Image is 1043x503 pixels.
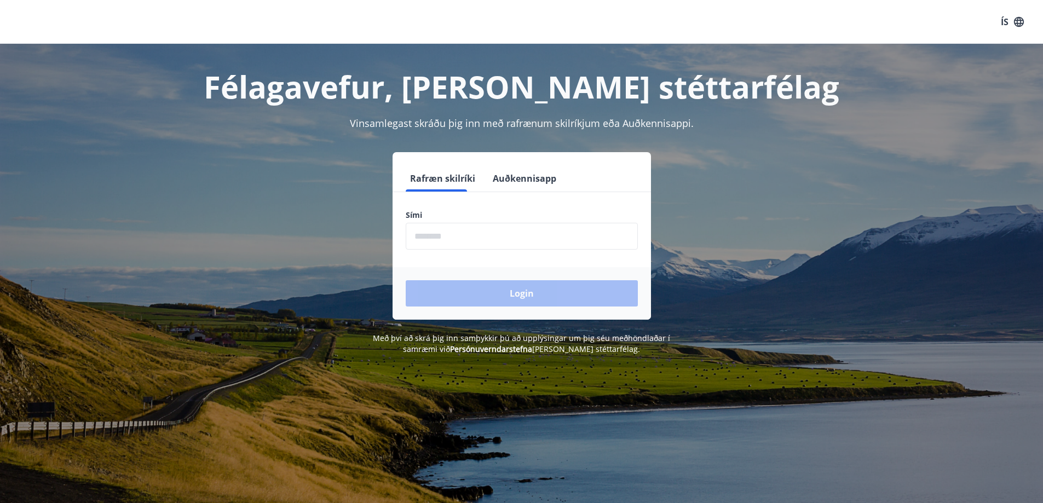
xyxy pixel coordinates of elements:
label: Sími [406,210,638,221]
span: Með því að skrá þig inn samþykkir þú að upplýsingar um þig séu meðhöndlaðar í samræmi við [PERSON... [373,333,670,354]
h1: Félagavefur, [PERSON_NAME] stéttarfélag [141,66,903,107]
a: Persónuverndarstefna [450,344,532,354]
button: ÍS [995,12,1030,32]
span: Vinsamlegast skráðu þig inn með rafrænum skilríkjum eða Auðkennisappi. [350,117,694,130]
button: Rafræn skilríki [406,165,480,192]
button: Auðkennisapp [488,165,561,192]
